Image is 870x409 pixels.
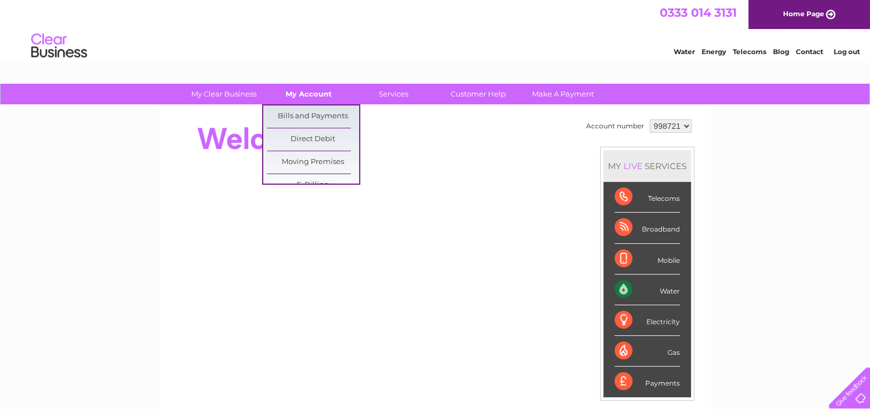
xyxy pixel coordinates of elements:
[267,174,359,196] a: E-Billing
[432,84,524,104] a: Customer Help
[615,367,680,397] div: Payments
[615,244,680,275] div: Mobile
[267,151,359,174] a: Moving Premises
[178,84,270,104] a: My Clear Business
[773,47,789,56] a: Blog
[267,128,359,151] a: Direct Debit
[833,47,859,56] a: Log out
[583,117,647,136] td: Account number
[603,150,691,182] div: MY SERVICES
[31,29,88,63] img: logo.png
[267,105,359,128] a: Bills and Payments
[615,275,680,305] div: Water
[674,47,695,56] a: Water
[615,336,680,367] div: Gas
[347,84,439,104] a: Services
[621,161,645,171] div: LIVE
[615,305,680,336] div: Electricity
[517,84,609,104] a: Make A Payment
[660,6,737,20] a: 0333 014 3131
[733,47,766,56] a: Telecoms
[615,182,680,213] div: Telecoms
[615,213,680,243] div: Broadband
[796,47,823,56] a: Contact
[172,6,699,54] div: Clear Business is a trading name of Verastar Limited (registered in [GEOGRAPHIC_DATA] No. 3667643...
[702,47,726,56] a: Energy
[263,84,355,104] a: My Account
